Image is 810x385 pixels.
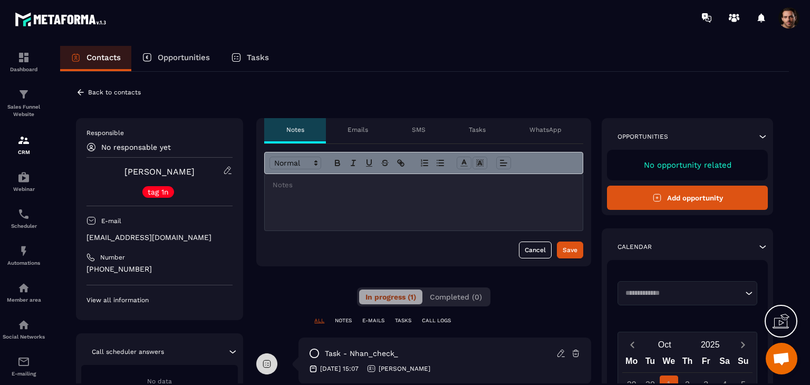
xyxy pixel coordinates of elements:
img: automations [17,245,30,257]
a: automationsautomationsMember area [3,274,45,311]
p: Notes [286,126,304,134]
p: [PERSON_NAME] [379,364,430,373]
p: Tasks [247,53,269,62]
img: automations [17,282,30,294]
button: Previous month [622,338,642,352]
p: Emails [348,126,368,134]
p: Dashboard [3,66,45,72]
a: Tasks [220,46,279,71]
button: In progress (1) [359,290,422,304]
p: tag 1n [148,188,169,196]
img: formation [17,51,30,64]
p: NOTES [335,317,352,324]
a: social-networksocial-networkSocial Networks [3,311,45,348]
p: Call scheduler answers [92,348,164,356]
button: Save [557,242,583,258]
a: automationsautomationsAutomations [3,237,45,274]
div: Su [734,354,753,372]
img: automations [17,171,30,184]
p: task - Nhan_check_ [325,349,398,359]
input: Search for option [622,288,742,299]
p: Responsible [86,129,233,137]
a: schedulerschedulerScheduler [3,200,45,237]
button: Open years overlay [688,335,734,354]
a: emailemailE-mailing [3,348,45,384]
p: Scheduler [3,223,45,229]
p: No responsable yet [101,143,171,151]
p: [EMAIL_ADDRESS][DOMAIN_NAME] [86,233,233,243]
p: [DATE] 15:07 [320,364,359,373]
p: Social Networks [3,334,45,340]
div: Mo [622,354,641,372]
p: Sales Funnel Website [3,103,45,118]
img: email [17,355,30,368]
p: Tasks [469,126,486,134]
p: E-mailing [3,371,45,377]
div: We [660,354,678,372]
div: Mở cuộc trò chuyện [766,343,797,374]
p: View all information [86,296,233,304]
p: Contacts [86,53,121,62]
p: Opportunities [618,132,668,141]
a: formationformationSales Funnel Website [3,80,45,126]
a: formationformationDashboard [3,43,45,80]
p: No opportunity related [618,160,757,170]
p: CALL LOGS [422,317,451,324]
a: formationformationCRM [3,126,45,163]
a: [PERSON_NAME] [124,167,195,177]
p: CRM [3,149,45,155]
button: Add opportunity [607,186,768,210]
p: WhatsApp [529,126,562,134]
span: In progress (1) [365,293,416,301]
div: Search for option [618,281,757,305]
span: No data [147,378,172,385]
a: Opportunities [131,46,220,71]
img: formation [17,88,30,101]
button: Completed (0) [423,290,488,304]
div: Fr [697,354,715,372]
p: Member area [3,297,45,303]
button: Cancel [519,242,552,258]
p: SMS [412,126,426,134]
p: Opportunities [158,53,210,62]
a: automationsautomationsWebinar [3,163,45,200]
img: logo [15,9,110,29]
p: ALL [314,317,324,324]
p: Back to contacts [88,89,141,96]
a: Contacts [60,46,131,71]
p: Number [100,253,125,262]
p: E-MAILS [362,317,384,324]
img: social-network [17,319,30,331]
img: scheduler [17,208,30,220]
div: Sa [715,354,734,372]
img: formation [17,134,30,147]
p: [PHONE_NUMBER] [86,264,233,274]
p: Webinar [3,186,45,192]
button: Next month [733,338,753,352]
div: Tu [641,354,659,372]
div: Save [563,245,577,255]
button: Open months overlay [642,335,688,354]
p: TASKS [395,317,411,324]
p: Calendar [618,243,652,251]
p: E-mail [101,217,121,225]
p: Automations [3,260,45,266]
span: Completed (0) [430,293,482,301]
div: Th [678,354,697,372]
